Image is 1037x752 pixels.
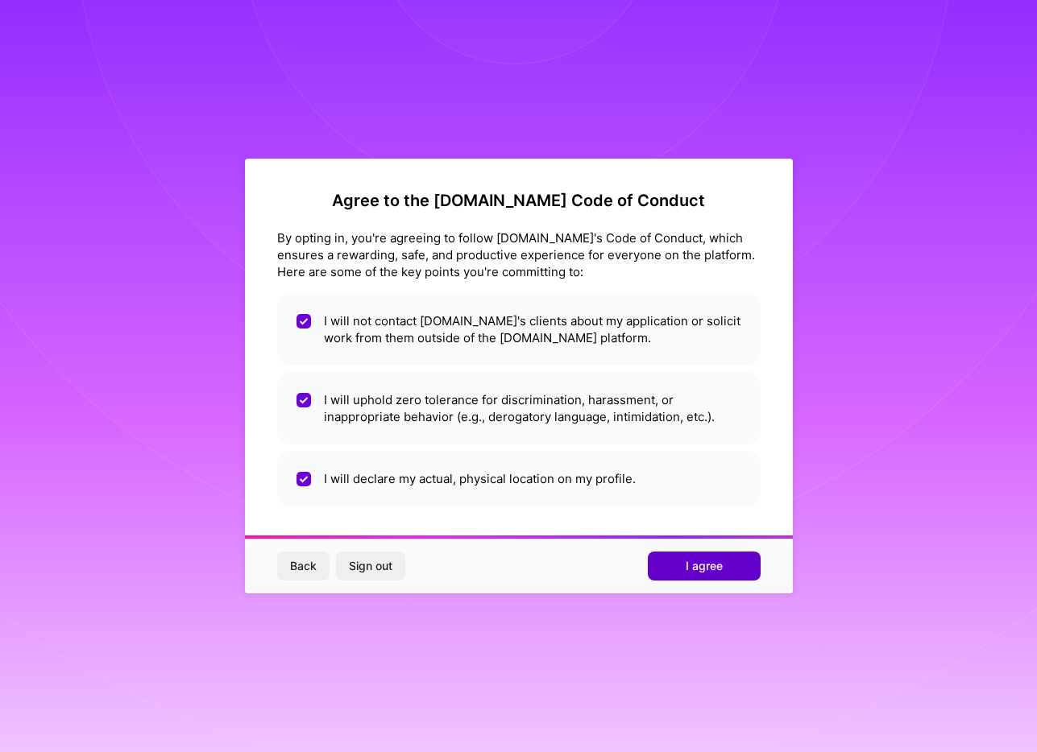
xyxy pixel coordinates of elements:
button: Sign out [336,552,405,581]
li: I will declare my actual, physical location on my profile. [277,451,761,506]
span: Back [290,558,317,574]
span: Sign out [349,558,392,574]
button: Back [277,552,330,581]
li: I will not contact [DOMAIN_NAME]'s clients about my application or solicit work from them outside... [277,293,761,366]
li: I will uphold zero tolerance for discrimination, harassment, or inappropriate behavior (e.g., der... [277,372,761,444]
div: By opting in, you're agreeing to follow [DOMAIN_NAME]'s Code of Conduct, which ensures a rewardin... [277,229,761,280]
h2: Agree to the [DOMAIN_NAME] Code of Conduct [277,191,761,210]
span: I agree [686,558,723,574]
button: I agree [648,552,761,581]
